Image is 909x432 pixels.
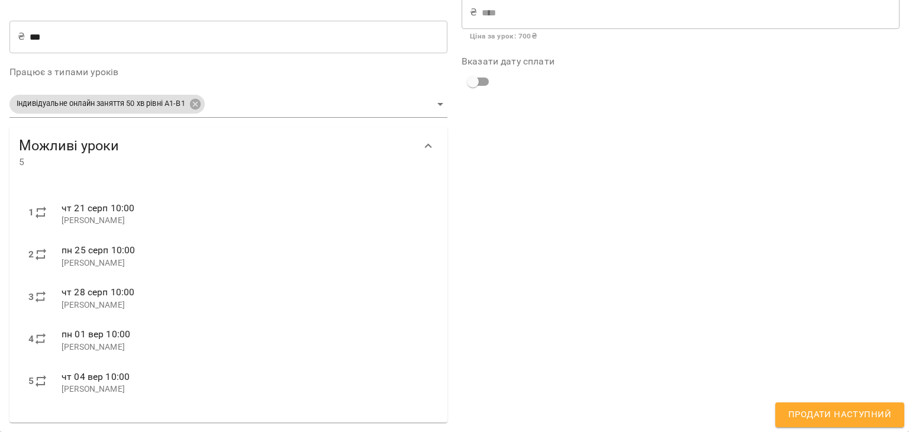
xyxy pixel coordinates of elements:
[28,247,34,262] label: 2
[9,91,447,118] div: Індивідуальне онлайн заняття 50 хв рівні А1-В1
[62,299,428,311] p: [PERSON_NAME]
[775,402,904,427] button: Продати наступний
[9,98,192,109] span: Індивідуальне онлайн заняття 50 хв рівні А1-В1
[28,374,34,388] label: 5
[62,371,130,382] span: чт 04 вер 10:00
[62,257,428,269] p: [PERSON_NAME]
[62,328,130,340] span: пн 01 вер 10:00
[62,341,428,353] p: [PERSON_NAME]
[28,332,34,346] label: 4
[470,32,537,40] b: Ціна за урок : 700 ₴
[788,407,891,423] span: Продати наступний
[62,286,134,298] span: чт 28 серп 10:00
[462,57,900,66] label: Вказати дату сплати
[9,67,447,77] label: Працює з типами уроків
[28,290,34,304] label: 3
[19,155,414,169] span: 5
[28,205,34,220] label: 1
[414,132,443,160] button: Show more
[19,137,414,155] span: Можливі уроки
[470,5,477,20] p: ₴
[18,30,25,44] p: ₴
[62,244,135,256] span: пн 25 серп 10:00
[62,383,428,395] p: [PERSON_NAME]
[62,215,428,227] p: [PERSON_NAME]
[9,95,205,114] div: Індивідуальне онлайн заняття 50 хв рівні А1-В1
[62,202,134,214] span: чт 21 серп 10:00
